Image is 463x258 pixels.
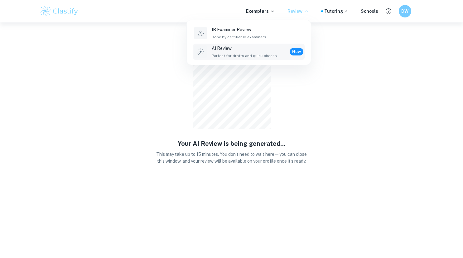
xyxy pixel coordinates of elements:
[212,45,278,52] p: AI Review
[212,53,278,59] span: Perfect for drafts and quick checks.
[290,49,303,55] span: New
[212,26,267,33] p: IB Examiner Review
[193,25,305,41] a: IB Examiner ReviewDone by certifier IB examiners.
[193,44,305,60] a: AI ReviewPerfect for drafts and quick checks.New
[212,34,267,40] span: Done by certifier IB examiners.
